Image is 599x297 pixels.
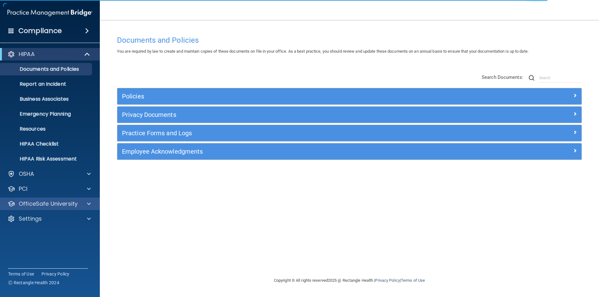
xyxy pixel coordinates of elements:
[122,111,461,118] h5: Privacy Documents
[4,66,89,72] p: Documents and Policies
[4,141,89,147] p: HIPAA Checklist
[122,148,461,155] h5: Employee Acknowledgments
[539,73,582,83] input: Search
[122,128,577,138] a: Practice Forms and Logs
[19,50,35,58] p: HIPAA
[7,170,91,178] a: OSHA
[19,170,34,178] p: OSHA
[19,185,27,193] p: PCI
[122,130,461,137] h5: Practice Forms and Logs
[4,81,89,87] p: Report an Incident
[117,49,528,54] span: You are required by law to create and maintain copies of these documents on file in your office. ...
[41,271,70,277] a: Privacy Policy
[7,7,92,19] img: PMB logo
[122,110,577,120] a: Privacy Documents
[4,111,89,117] p: Emergency Planning
[7,200,91,208] a: OfficeSafe University
[529,75,534,81] img: ic-search.3b580494.png
[482,74,523,80] span: Search Documents:
[122,146,577,156] a: Employee Acknowledgments
[117,36,582,44] h4: Documents and Policies
[19,200,78,208] p: OfficeSafe University
[4,96,89,102] p: Business Associates
[7,50,90,58] a: HIPAA
[7,185,91,193] a: PCI
[19,215,42,223] p: Settings
[4,126,89,132] p: Resources
[122,93,461,100] h5: Policies
[236,271,463,290] div: Copyright © All rights reserved 2025 @ Rectangle Health | |
[401,278,425,283] a: Terms of Use
[122,91,577,101] a: Policies
[7,215,91,223] a: Settings
[4,156,89,162] p: HIPAA Risk Assessment
[8,280,59,286] span: Ⓒ Rectangle Health 2024
[375,278,400,283] a: Privacy Policy
[18,26,62,35] h4: Compliance
[8,271,34,277] a: Terms of Use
